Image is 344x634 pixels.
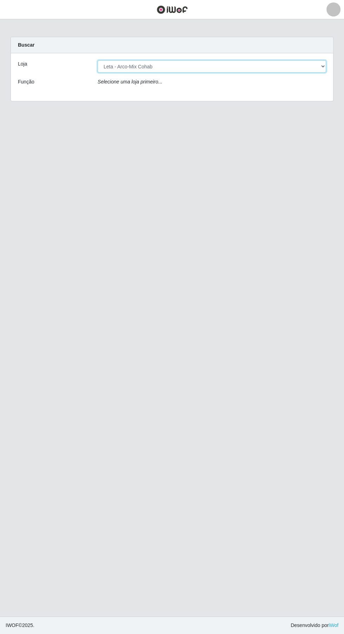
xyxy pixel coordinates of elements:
[329,622,338,628] a: iWof
[18,42,34,48] strong: Buscar
[18,60,27,68] label: Loja
[157,5,188,14] img: CoreUI Logo
[6,622,34,629] span: © 2025 .
[6,622,19,628] span: IWOF
[18,78,34,86] label: Função
[291,622,338,629] span: Desenvolvido por
[98,79,162,85] i: Selecione uma loja primeiro...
